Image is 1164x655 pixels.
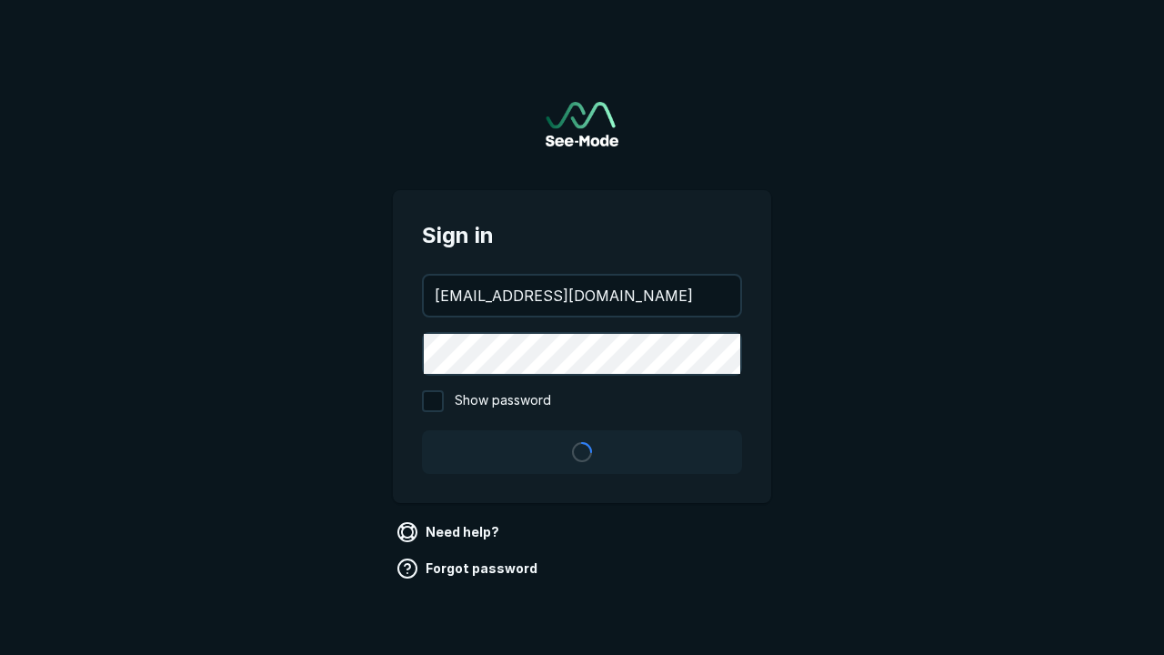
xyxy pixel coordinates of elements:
a: Go to sign in [546,102,618,146]
input: your@email.com [424,276,740,316]
a: Need help? [393,518,507,547]
a: Forgot password [393,554,545,583]
span: Sign in [422,219,742,252]
img: See-Mode Logo [546,102,618,146]
span: Show password [455,390,551,412]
